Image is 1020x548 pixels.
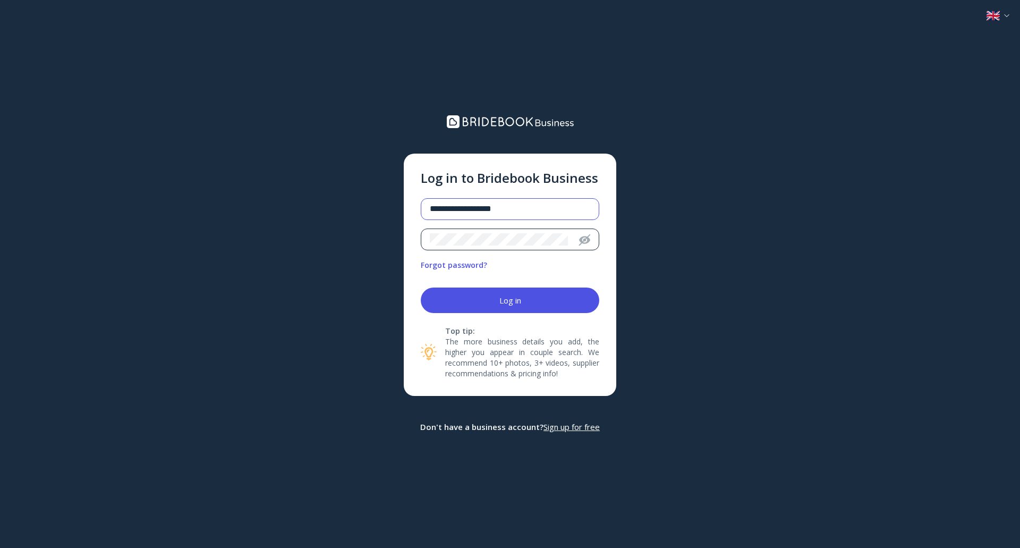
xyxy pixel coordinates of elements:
h4: Log in to Bridebook Business [421,171,599,186]
div: Log in [499,296,521,305]
a: Sign up for free [543,421,600,433]
button: Log in [421,288,599,313]
div: Don't have a business account? [420,421,600,433]
img: gb.png [987,11,1000,21]
a: Forgot password? [421,260,487,271]
span: Top tip: [445,326,599,336]
div: The more business details you add, the higher you appear in couple search. We recommend 10+ photo... [445,326,599,379]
